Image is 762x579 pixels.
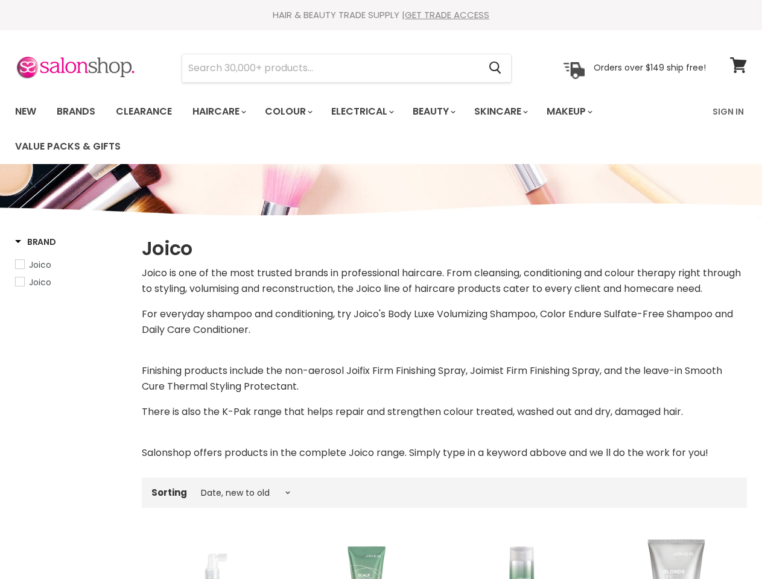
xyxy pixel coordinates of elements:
a: Brands [48,99,104,124]
a: Joico [15,258,127,271]
span: Joico [29,259,51,271]
button: Search [479,54,511,82]
label: Sorting [151,487,187,498]
a: Value Packs & Gifts [6,134,130,159]
a: New [6,99,45,124]
a: Colour [256,99,320,124]
a: Electrical [322,99,401,124]
a: Joico [15,276,127,289]
a: Beauty [404,99,463,124]
p: Joico is one of the most trusted brands in professional haircare. From cleansing, conditioning an... [142,265,747,297]
a: Skincare [465,99,535,124]
span: Joico [29,276,51,288]
p: Salonshop offers products in the complete Joico range. Simply type in a keyword abbove and we ll ... [142,445,747,461]
a: Makeup [538,99,600,124]
a: Clearance [107,99,181,124]
h3: Brand [15,236,56,248]
input: Search [182,54,479,82]
p: Finishing products include the non-aerosol Joifix Firm Finishing Spray, Joimist Firm Finishing Sp... [142,363,747,394]
ul: Main menu [6,94,705,164]
p: Orders over $149 ship free! [594,62,706,73]
a: Haircare [183,99,253,124]
a: GET TRADE ACCESS [405,8,489,21]
div: For everyday shampoo and conditioning, try Joico's Body Luxe Volumizing Shampoo, Color Endure Sul... [142,265,747,461]
form: Product [182,54,512,83]
h1: Joico [142,236,747,261]
a: Sign In [705,99,751,124]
